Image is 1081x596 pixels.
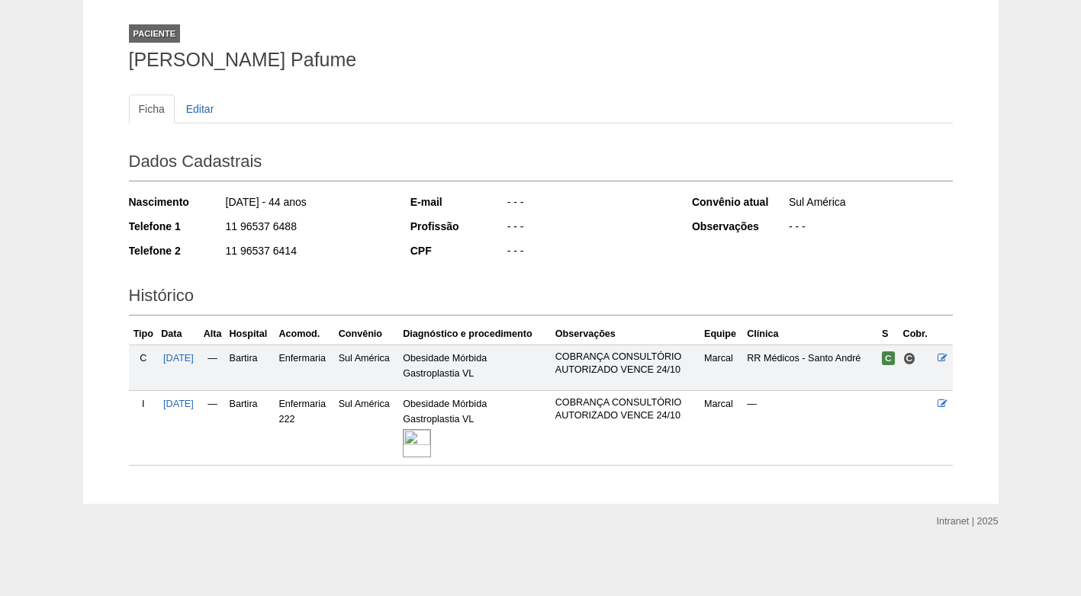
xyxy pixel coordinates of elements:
p: COBRANÇA CONSULTÓRIO AUTORIZADO VENCE 24/10 [555,396,698,422]
td: Bartira [227,344,276,390]
th: S [879,323,900,345]
div: - - - [787,219,953,238]
p: COBRANÇA CONSULTÓRIO AUTORIZADO VENCE 24/10 [555,351,698,377]
a: [DATE] [163,353,194,364]
td: — [199,344,227,390]
th: Hospital [227,323,276,345]
span: Confirmada [882,351,895,365]
div: Paciente [129,24,181,43]
th: Clínica [744,323,879,345]
td: — [199,391,227,466]
td: — [744,391,879,466]
td: Obesidade Mórbida Gastroplastia VL [400,391,552,466]
h2: Histórico [129,280,953,316]
td: Bartira [227,391,276,466]
a: [DATE] [163,399,194,409]
td: Marcal [701,344,744,390]
th: Tipo [129,323,159,345]
div: E-mail [410,194,506,210]
a: Ficha [129,95,175,123]
td: RR Médicos - Santo André [744,344,879,390]
div: 11 96537 6488 [224,219,390,238]
div: [DATE] - 44 anos [224,194,390,213]
h1: [PERSON_NAME] Pafume [129,50,953,69]
th: Equipe [701,323,744,345]
th: Convênio [336,323,401,345]
div: C [132,351,156,366]
div: 11 96537 6414 [224,243,390,262]
div: Observações [692,219,787,234]
td: Sul América [336,344,401,390]
span: Consultório [903,352,916,365]
td: Enfermaria [275,344,335,390]
th: Cobr. [900,323,935,345]
div: Telefone 1 [129,219,224,234]
div: Convênio atual [692,194,787,210]
th: Data [158,323,199,345]
th: Diagnóstico e procedimento [400,323,552,345]
td: Obesidade Mórbida Gastroplastia VL [400,344,552,390]
div: CPF [410,243,506,258]
div: Telefone 2 [129,243,224,258]
div: - - - [506,243,671,262]
td: Enfermaria 222 [275,391,335,466]
th: Alta [199,323,227,345]
a: Editar [176,95,224,123]
div: Profissão [410,219,506,234]
th: Observações [552,323,701,345]
div: I [132,396,156,412]
td: Marcal [701,391,744,466]
div: Nascimento [129,194,224,210]
div: Sul América [787,194,953,213]
h2: Dados Cadastrais [129,146,953,181]
div: - - - [506,219,671,238]
th: Acomod. [275,323,335,345]
td: Sul América [336,391,401,466]
div: - - - [506,194,671,213]
div: Intranet | 2025 [937,514,999,529]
